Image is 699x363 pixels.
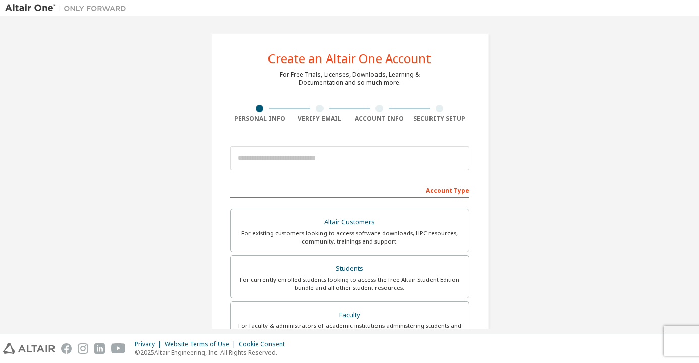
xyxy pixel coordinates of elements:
img: facebook.svg [61,343,72,354]
div: Verify Email [290,115,350,123]
div: Account Type [230,181,469,198]
div: Students [237,262,463,276]
div: Security Setup [409,115,469,123]
div: Website Terms of Use [165,340,239,348]
img: linkedin.svg [94,343,105,354]
img: instagram.svg [78,343,88,354]
div: Privacy [135,340,165,348]
img: youtube.svg [111,343,126,354]
p: © 2025 Altair Engineering, Inc. All Rights Reserved. [135,348,291,357]
img: altair_logo.svg [3,343,55,354]
div: Create an Altair One Account [268,52,431,65]
div: For currently enrolled students looking to access the free Altair Student Edition bundle and all ... [237,276,463,292]
div: Faculty [237,308,463,322]
div: Personal Info [230,115,290,123]
img: Altair One [5,3,131,13]
div: For faculty & administrators of academic institutions administering students and accessing softwa... [237,322,463,338]
div: For Free Trials, Licenses, Downloads, Learning & Documentation and so much more. [280,71,420,87]
div: For existing customers looking to access software downloads, HPC resources, community, trainings ... [237,229,463,246]
div: Altair Customers [237,215,463,229]
div: Cookie Consent [239,340,291,348]
div: Account Info [350,115,410,123]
